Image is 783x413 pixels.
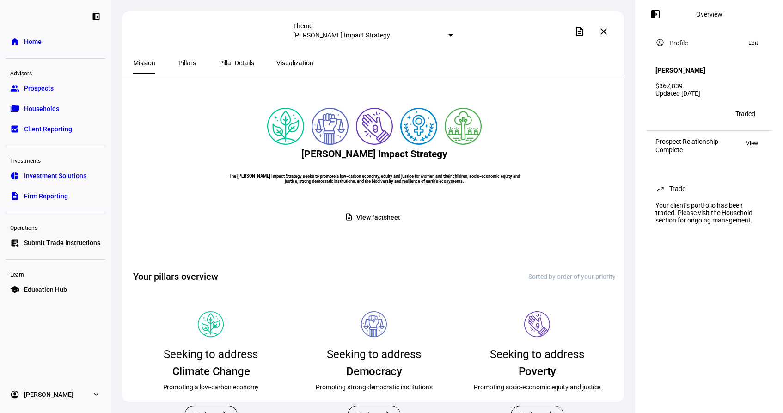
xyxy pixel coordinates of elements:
[337,209,411,227] button: View factsheet
[6,267,105,280] div: Learn
[24,285,67,294] span: Education Hub
[133,270,218,283] h2: Your pillars overview
[24,104,59,113] span: Households
[24,238,100,247] span: Submit Trade Instructions
[655,82,763,90] div: $367,839
[10,390,19,399] eth-mat-symbol: account_circle
[312,108,349,145] img: democracy.colored.svg
[696,11,722,18] div: Overview
[655,184,665,193] mat-icon: trending_up
[445,108,482,145] img: deforestation.colored.svg
[301,148,447,160] h2: [PERSON_NAME] Impact Strategy
[92,390,101,399] eth-mat-symbol: expand_more
[92,12,101,21] eth-mat-symbol: left_panel_close
[172,364,250,379] div: Climate Change
[10,37,19,46] eth-mat-symbol: home
[10,84,19,93] eth-mat-symbol: group
[655,146,718,154] div: Complete
[490,345,584,364] div: Seeking to address
[6,154,105,166] div: Investments
[519,364,556,379] div: Poverty
[528,273,616,280] div: Sorted by order of your priority
[6,32,105,51] a: homeHome
[293,22,453,30] div: Theme
[650,198,768,228] div: Your client’s portfolio has been traded. Please visit the Household section for ongoing management.
[6,120,105,138] a: bid_landscapeClient Reporting
[574,26,585,37] mat-icon: description
[24,171,86,180] span: Investment Solutions
[669,39,688,47] div: Profile
[744,37,763,49] button: Edit
[6,66,105,79] div: Advisors
[24,37,42,46] span: Home
[10,238,19,247] eth-mat-symbol: list_alt_add
[735,110,755,117] div: Traded
[659,111,667,117] span: CR
[6,187,105,205] a: descriptionFirm Reporting
[10,124,19,134] eth-mat-symbol: bid_landscape
[10,285,19,294] eth-mat-symbol: school
[163,382,259,392] div: Promoting a low-carbon economy
[655,90,763,97] div: Updated [DATE]
[267,108,304,145] img: climateChange.colored.svg
[356,108,393,145] img: poverty.colored.svg
[650,9,661,20] mat-icon: left_panel_open
[178,60,196,66] span: Pillars
[276,60,313,66] span: Visualization
[524,311,550,337] img: Pillar icon
[346,364,402,379] div: Democracy
[655,183,763,194] eth-panel-overview-card-header: Trade
[673,111,681,117] span: MK
[598,26,609,37] mat-icon: close
[10,171,19,180] eth-mat-symbol: pie_chart
[224,173,525,184] h6: The [PERSON_NAME] Impact Strategy seeks to promote a low-carbon economy, equity and justice for w...
[6,99,105,118] a: folder_copyHouseholds
[345,213,353,221] mat-icon: description
[24,390,73,399] span: [PERSON_NAME]
[6,79,105,98] a: groupProspects
[748,37,758,49] span: Edit
[198,311,224,337] img: Pillar icon
[316,382,433,392] div: Promoting strong democratic institutions
[6,221,105,234] div: Operations
[669,185,685,192] div: Trade
[655,67,705,74] h4: [PERSON_NAME]
[10,104,19,113] eth-mat-symbol: folder_copy
[164,345,258,364] div: Seeking to address
[474,382,600,392] div: Promoting socio-economic equity and justice
[24,124,72,134] span: Client Reporting
[400,108,437,145] img: womensRights.colored.svg
[133,60,155,66] span: Mission
[655,138,718,145] div: Prospect Relationship
[655,38,665,47] mat-icon: account_circle
[741,138,763,149] button: View
[24,84,54,93] span: Prospects
[327,345,421,364] div: Seeking to address
[6,166,105,185] a: pie_chartInvestment Solutions
[10,191,19,201] eth-mat-symbol: description
[293,31,390,39] mat-select-trigger: [PERSON_NAME] Impact Strategy
[356,209,400,227] span: View factsheet
[24,191,68,201] span: Firm Reporting
[219,60,254,66] span: Pillar Details
[746,138,758,149] span: View
[655,37,763,49] eth-panel-overview-card-header: Profile
[361,311,387,337] img: Pillar icon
